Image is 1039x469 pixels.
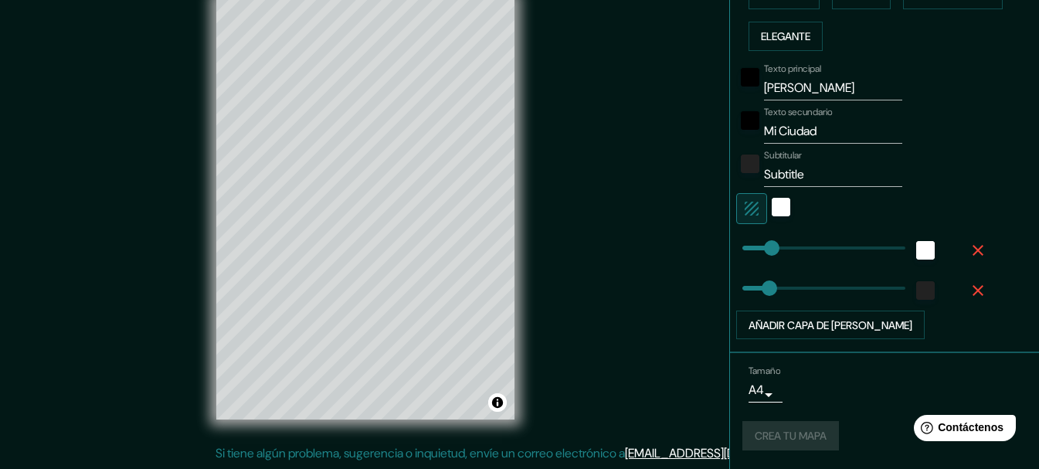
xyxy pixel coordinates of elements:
font: Texto secundario [764,106,833,118]
font: Subtitular [764,149,802,161]
button: color-222222 [916,281,935,300]
iframe: Lanzador de widgets de ayuda [901,409,1022,452]
button: Activar o desactivar atribución [488,393,507,412]
button: Añadir capa de [PERSON_NAME] [736,311,925,340]
font: Texto principal [764,63,821,75]
font: A4 [749,382,764,398]
font: Añadir capa de [PERSON_NAME] [749,318,912,332]
font: Tamaño [749,365,780,378]
button: blanco [772,198,790,216]
a: [EMAIL_ADDRESS][DOMAIN_NAME] [625,445,816,461]
button: white [916,241,935,260]
button: negro [741,111,759,130]
button: negro [741,68,759,87]
font: Elegante [761,29,810,43]
button: color-222222 [741,155,759,173]
button: Elegante [749,22,823,51]
div: A4 [749,378,783,403]
font: Si tiene algún problema, sugerencia o inquietud, envíe un correo electrónico a [216,445,625,461]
